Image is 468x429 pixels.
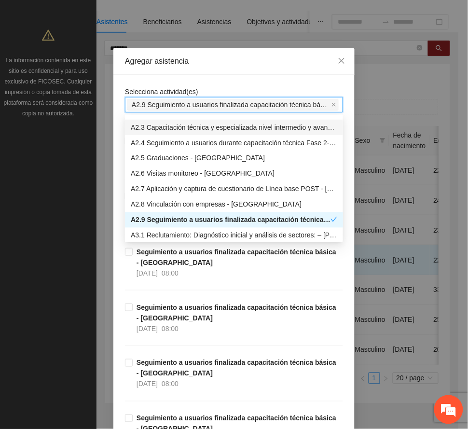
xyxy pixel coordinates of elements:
[131,199,337,210] div: A2.8 Vinculación con empresas - [GEOGRAPHIC_DATA]
[132,99,330,110] span: A2.9 Seguimiento a usuarios finalizada capacitación técnica básica - [GEOGRAPHIC_DATA]
[125,181,343,197] div: A2.7 Aplicación y captura de cuestionario de Línea base POST - CHIHUAHUA
[137,325,158,332] span: [DATE]
[125,228,343,243] div: A3.1 Reclutamiento: Diagnóstico inicial y análisis de sectores: – Cuauhtémoc
[137,269,158,277] span: [DATE]
[125,88,198,96] span: Selecciona actividad(es)
[131,168,337,179] div: A2.6 Visitas monitoreo - [GEOGRAPHIC_DATA]
[137,380,158,388] span: [DATE]
[131,138,337,148] div: A2.4 Seguimiento a usuarios durante capacitación técnica Fase 2- [GEOGRAPHIC_DATA]
[125,56,343,67] div: Agregar asistencia
[137,304,336,322] strong: Seguimiento a usuarios finalizada capacitación técnica básica - [GEOGRAPHIC_DATA]
[125,212,343,228] div: A2.9 Seguimiento a usuarios finalizada capacitación técnica básica - Chihuahua
[131,122,337,133] div: A2.3 Capacitación técnica y especializada nivel intermedio y avanzado Fase 2 - [GEOGRAPHIC_DATA]
[127,99,339,111] span: A2.9 Seguimiento a usuarios finalizada capacitación técnica básica - Chihuahua
[5,263,184,297] textarea: Escriba su mensaje aquí y haga clic en “Enviar”
[50,49,162,62] div: Dejar un mensaje
[131,230,337,241] div: A3.1 Reclutamiento: Diagnóstico inicial y análisis de sectores: – [PERSON_NAME]
[162,380,179,388] span: 08:00
[331,102,336,107] span: close
[125,135,343,151] div: A2.4 Seguimiento a usuarios durante capacitación técnica Fase 2- Chihuahua
[144,297,175,310] em: Enviar
[131,153,337,164] div: A2.5 Graduaciones - [GEOGRAPHIC_DATA]
[330,216,337,223] span: check
[329,48,355,74] button: Close
[162,269,179,277] span: 08:00
[18,129,170,226] span: Estamos sin conexión. Déjenos un mensaje.
[125,166,343,181] div: A2.6 Visitas monitoreo - Chihuahua
[338,57,345,65] span: close
[137,248,336,266] strong: Seguimiento a usuarios finalizada capacitación técnica básica - [GEOGRAPHIC_DATA]
[125,120,343,135] div: A2.3 Capacitación técnica y especializada nivel intermedio y avanzado Fase 2 - Chihuahua
[131,184,337,194] div: A2.7 Aplicación y captura de cuestionario de Línea base POST - [GEOGRAPHIC_DATA]
[162,325,179,332] span: 08:00
[125,197,343,212] div: A2.8 Vinculación con empresas - Chihuahua
[125,151,343,166] div: A2.5 Graduaciones - Chihuahua
[158,5,181,28] div: Minimizar ventana de chat en vivo
[137,359,336,377] strong: Seguimiento a usuarios finalizada capacitación técnica básica - [GEOGRAPHIC_DATA]
[131,215,330,225] div: A2.9 Seguimiento a usuarios finalizada capacitación técnica básica - [GEOGRAPHIC_DATA]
